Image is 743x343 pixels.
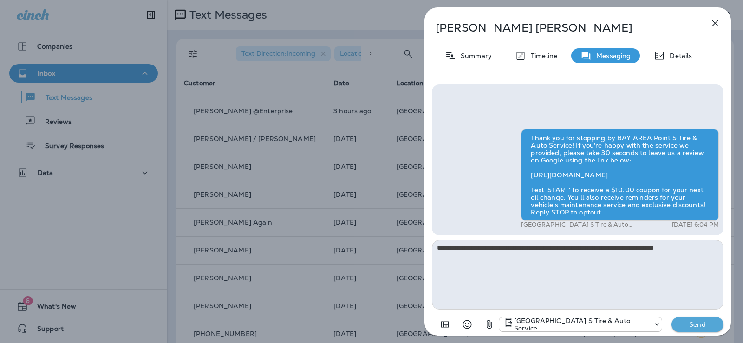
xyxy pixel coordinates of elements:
[456,52,492,59] p: Summary
[458,315,476,334] button: Select an emoji
[526,52,557,59] p: Timeline
[678,320,717,329] p: Send
[671,317,723,332] button: Send
[521,129,719,221] div: Thank you for stopping by BAY AREA Point S Tire & Auto Service! If you're happy with the service ...
[592,52,631,59] p: Messaging
[672,221,719,228] p: [DATE] 6:04 PM
[499,317,662,332] div: +1 (301) 975-0024
[521,221,639,228] p: [GEOGRAPHIC_DATA] S Tire & Auto Service
[436,315,454,334] button: Add in a premade template
[665,52,692,59] p: Details
[514,317,649,332] p: [GEOGRAPHIC_DATA] S Tire & Auto Service
[436,21,689,34] p: [PERSON_NAME] [PERSON_NAME]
